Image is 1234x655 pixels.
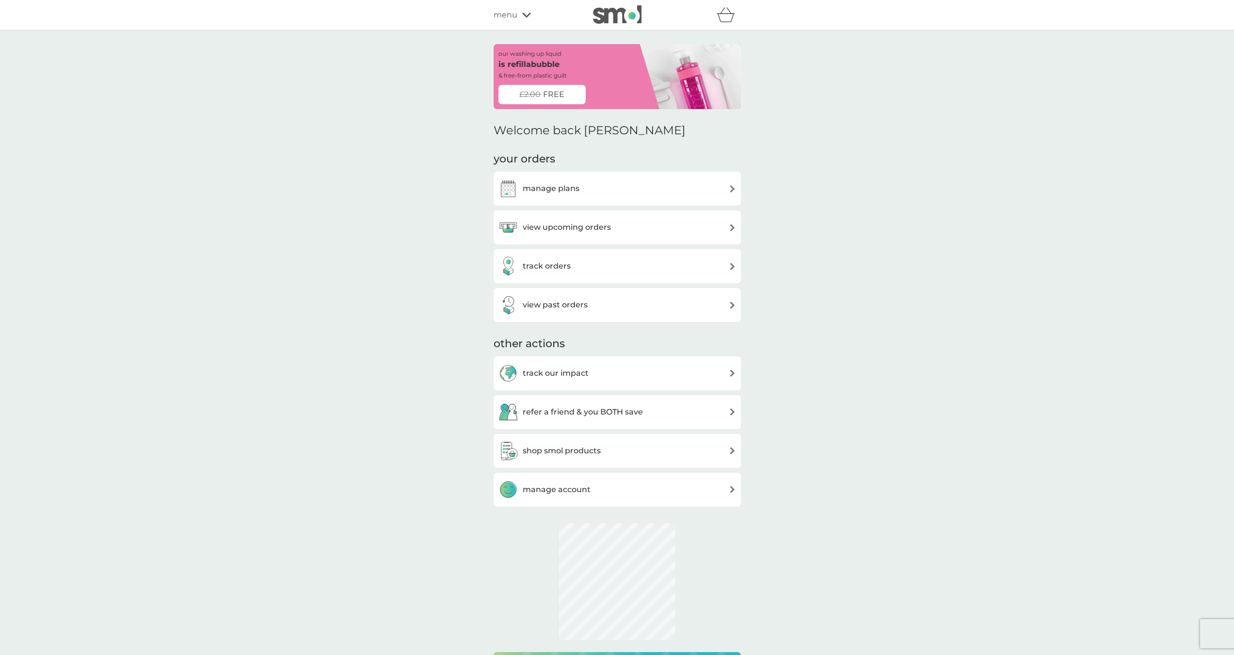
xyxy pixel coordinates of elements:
[498,58,560,71] p: is refillabubble
[729,369,736,377] img: arrow right
[729,224,736,231] img: arrow right
[543,88,564,101] span: FREE
[523,445,601,457] h3: shop smol products
[519,88,541,101] span: £2.00
[494,336,565,351] h3: other actions
[729,185,736,192] img: arrow right
[729,486,736,493] img: arrow right
[494,124,686,138] h2: Welcome back [PERSON_NAME]
[494,152,555,167] h3: your orders
[523,367,589,380] h3: track our impact
[593,5,641,24] img: smol
[523,221,611,234] h3: view upcoming orders
[498,71,567,80] p: & free-from plastic guilt
[523,299,588,311] h3: view past orders
[729,447,736,454] img: arrow right
[523,182,579,195] h3: manage plans
[729,302,736,309] img: arrow right
[523,260,571,272] h3: track orders
[523,406,643,418] h3: refer a friend & you BOTH save
[729,263,736,270] img: arrow right
[729,408,736,415] img: arrow right
[498,49,561,58] p: our washing up liquid
[494,9,517,21] span: menu
[717,5,741,25] div: basket
[523,483,591,496] h3: manage account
